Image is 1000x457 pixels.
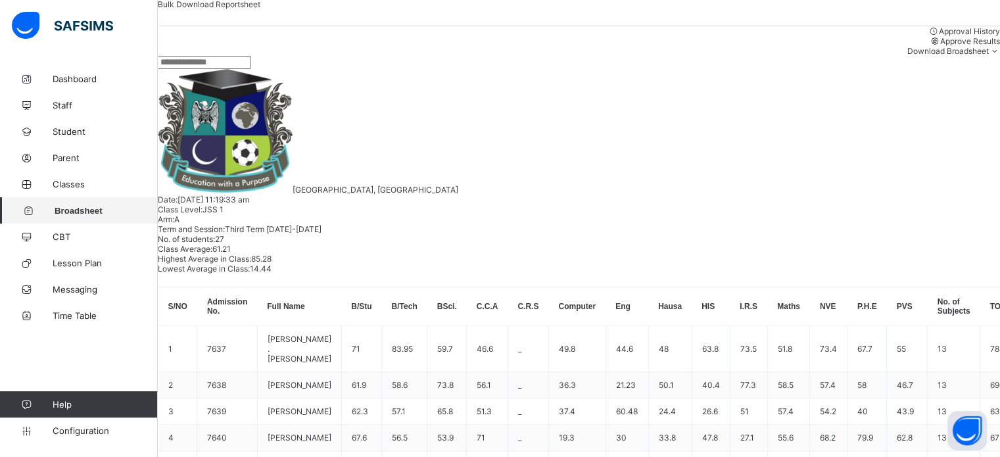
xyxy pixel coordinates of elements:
td: 58 [847,372,887,398]
span: Third Term [DATE]-[DATE] [225,224,321,234]
span: CBT [53,231,158,242]
span: Messaging [53,284,158,295]
td: 73.4 [810,326,847,372]
span: 27 [215,234,224,244]
td: 57.4 [767,398,810,425]
td: 21.23 [606,372,648,398]
td: 33.8 [648,425,692,451]
span: Class Average: [158,244,212,254]
span: Dashboard [53,74,158,84]
td: 62.8 [887,425,928,451]
span: Configuration [53,425,157,436]
span: Parent [53,153,158,163]
td: 4 [158,425,197,451]
td: 58.5 [767,372,810,398]
span: Term and Session: [158,224,225,234]
span: [GEOGRAPHIC_DATA], [GEOGRAPHIC_DATA] [293,185,458,195]
th: Computer [548,287,606,326]
span: Approve Results [940,36,1000,46]
td: 7640 [197,425,257,451]
td: 56.1 [467,372,508,398]
th: I.R.S [730,287,767,326]
td: 19.3 [548,425,606,451]
img: crescent.png [158,69,293,193]
td: 2 [158,372,197,398]
span: Approval History [939,26,1000,36]
td: 51.3 [467,398,508,425]
td: 63.8 [692,326,730,372]
span: Time Table [53,310,158,321]
td: 51.8 [767,326,810,372]
td: 54.2 [810,398,847,425]
span: 61.21 [212,244,231,254]
span: No. of students: [158,234,215,244]
td: 50.1 [648,372,692,398]
td: 7639 [197,398,257,425]
td: 55 [887,326,928,372]
td: 56.5 [382,425,427,451]
td: [PERSON_NAME] [257,398,341,425]
td: 55.6 [767,425,810,451]
th: C.R.S [508,287,548,326]
td: 43.9 [887,398,928,425]
td: 53.9 [427,425,467,451]
td: 3 [158,398,197,425]
td: 79.9 [847,425,887,451]
th: Maths [767,287,810,326]
span: Broadsheet [55,206,158,216]
td: 46.6 [467,326,508,372]
button: Open asap [947,411,987,450]
span: Student [53,126,158,137]
td: 59.7 [427,326,467,372]
td: _ [508,326,548,372]
span: A [174,214,179,224]
td: 51 [730,398,767,425]
td: 44.6 [606,326,648,372]
td: 68.2 [810,425,847,451]
span: 14.44 [250,264,272,274]
th: BSci. [427,287,467,326]
td: 27.1 [730,425,767,451]
td: 67.6 [341,425,381,451]
td: 1 [158,326,197,372]
th: B/Tech [382,287,427,326]
th: NVE [810,287,847,326]
th: Hausa [648,287,692,326]
td: 77.3 [730,372,767,398]
td: 40 [847,398,887,425]
td: 71 [467,425,508,451]
td: 24.4 [648,398,692,425]
th: Full Name [257,287,341,326]
td: [PERSON_NAME] .[PERSON_NAME] [257,326,341,372]
td: 65.8 [427,398,467,425]
td: 30 [606,425,648,451]
span: Lowest Average in Class: [158,264,250,274]
th: No. of Subjects [928,287,980,326]
td: _ [508,398,548,425]
td: 26.6 [692,398,730,425]
td: 37.4 [548,398,606,425]
td: _ [508,425,548,451]
td: 58.6 [382,372,427,398]
td: 71 [341,326,381,372]
span: Help [53,399,157,410]
td: 67.7 [847,326,887,372]
img: safsims [12,12,113,39]
th: HIS [692,287,730,326]
th: Eng [606,287,648,326]
td: 73.8 [427,372,467,398]
td: 62.3 [341,398,381,425]
td: 57.4 [810,372,847,398]
span: Download Broadsheet [907,46,989,56]
td: 7637 [197,326,257,372]
td: 40.4 [692,372,730,398]
td: 57.1 [382,398,427,425]
td: 83.95 [382,326,427,372]
span: Staff [53,100,158,110]
span: JSS 1 [202,204,224,214]
td: 61.9 [341,372,381,398]
th: C.C.A [467,287,508,326]
td: 47.8 [692,425,730,451]
td: 46.7 [887,372,928,398]
td: 36.3 [548,372,606,398]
